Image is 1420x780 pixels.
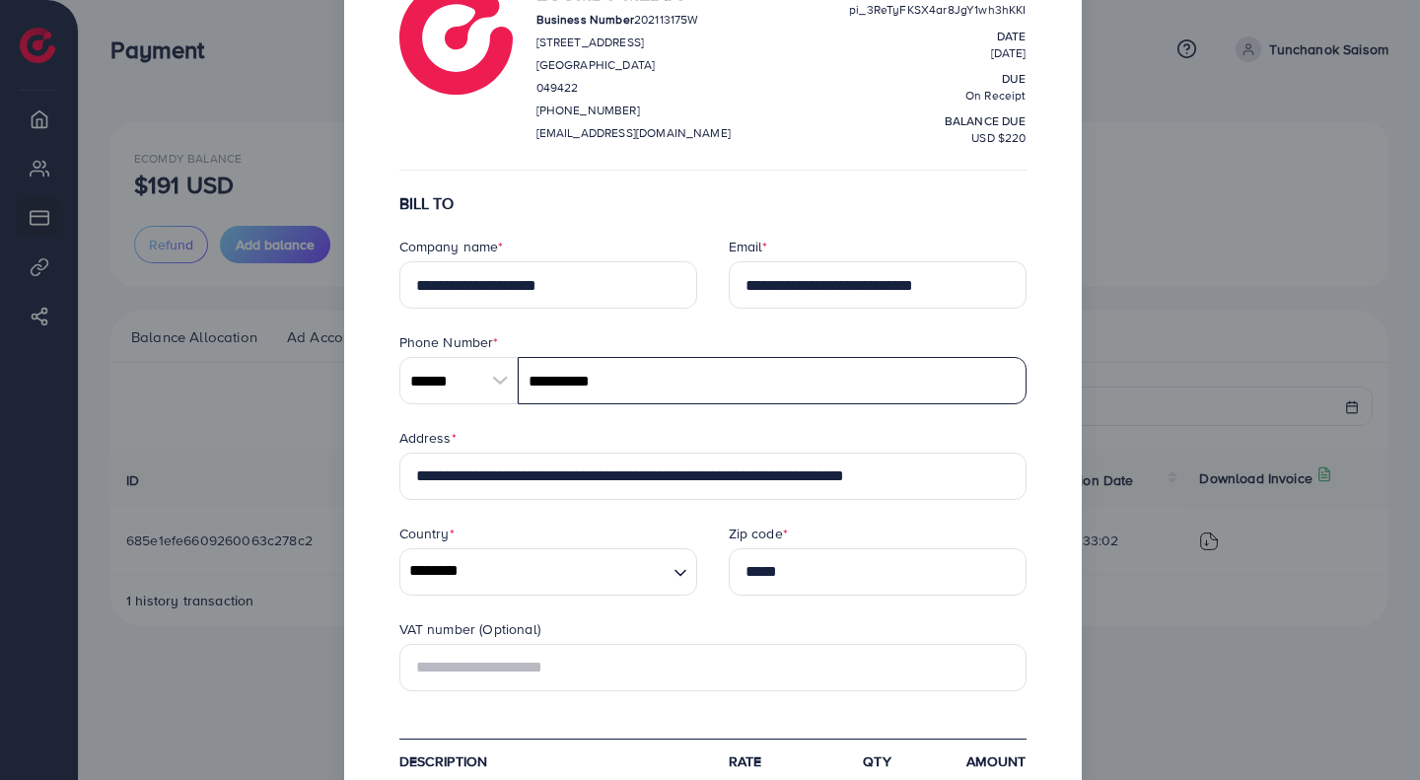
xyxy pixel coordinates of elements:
[932,751,1041,771] div: Amount
[729,237,768,256] label: Email
[849,25,1026,48] p: Date
[991,44,1027,61] span: [DATE]
[399,548,697,596] div: Search for option
[729,524,788,543] label: Zip code
[849,67,1026,91] p: Due
[399,332,499,352] label: Phone Number
[399,619,540,639] label: VAT number (Optional)
[536,76,731,100] p: 049422
[536,53,731,77] p: [GEOGRAPHIC_DATA]
[536,31,731,54] p: [STREET_ADDRESS]
[399,428,457,448] label: Address
[399,237,504,256] label: Company name
[536,11,634,28] strong: Business Number
[384,751,713,771] div: Description
[399,524,455,543] label: Country
[849,1,1026,18] span: pi_3ReTyFKSX4ar8JgY1wh3hKKI
[965,87,1027,104] span: On Receipt
[402,549,666,595] input: Search for option
[536,121,731,145] p: [EMAIL_ADDRESS][DOMAIN_NAME]
[849,109,1026,133] p: balance due
[1336,691,1405,765] iframe: Chat
[713,751,822,771] div: Rate
[536,99,731,122] p: [PHONE_NUMBER]
[399,194,1027,213] h6: BILL TO
[822,751,932,771] div: qty
[536,8,731,32] p: 202113175W
[971,129,1026,146] span: USD $220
